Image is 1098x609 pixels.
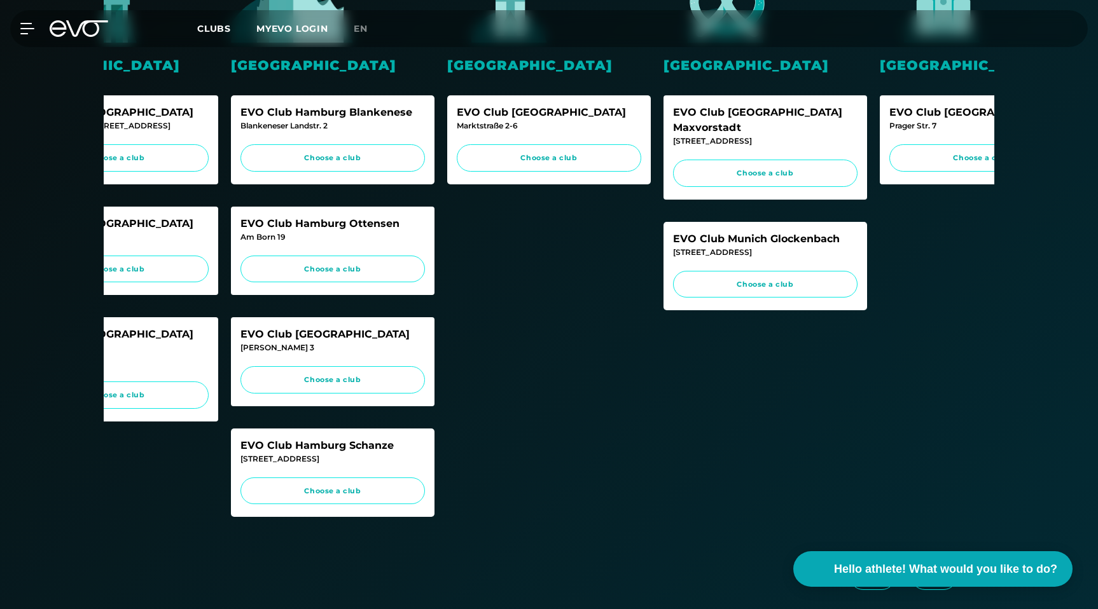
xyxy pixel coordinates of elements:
[889,144,1074,172] a: Choose a club
[24,106,193,118] font: EVO Club [GEOGRAPHIC_DATA]
[304,264,361,273] font: Choose a club
[240,121,328,130] font: Blankeneser Landstr. 2
[240,256,425,283] a: Choose a club
[240,366,425,393] a: Choose a club
[673,160,858,187] a: Choose a club
[737,168,793,177] font: Choose a club
[520,153,577,162] font: Choose a club
[24,144,209,172] a: Choose a club
[673,247,752,257] font: [STREET_ADDRESS]
[953,153,1010,162] font: Choose a club
[304,375,361,384] font: Choose a club
[304,153,361,162] font: Choose a club
[354,23,368,34] font: en
[673,271,858,298] a: Choose a club
[664,57,829,73] font: [GEOGRAPHIC_DATA]
[457,144,641,172] a: Choose a club
[24,381,209,409] a: Choose a club
[793,551,1073,587] button: Hello athlete! What would you like to do?
[354,22,383,36] a: en
[24,217,193,229] font: EVO Club [GEOGRAPHIC_DATA]
[880,57,1045,73] font: [GEOGRAPHIC_DATA]
[457,106,626,118] font: EVO Club [GEOGRAPHIC_DATA]
[240,144,425,172] a: Choose a club
[240,328,410,340] font: EVO Club [GEOGRAPHIC_DATA]
[240,343,314,352] font: [PERSON_NAME] 3
[240,454,319,463] font: [STREET_ADDRESS]
[88,390,144,399] font: Choose a club
[673,136,752,146] font: [STREET_ADDRESS]
[889,121,936,130] font: Prager Str. 7
[88,264,144,273] font: Choose a club
[673,106,842,133] font: EVO Club [GEOGRAPHIC_DATA] Maxvorstadt
[304,486,361,495] font: Choose a club
[197,23,231,34] font: Clubs
[240,439,394,451] font: EVO Club Hamburg Schanze
[737,280,793,289] font: Choose a club
[457,121,518,130] font: Marktstraße 2-6
[88,153,144,162] font: Choose a club
[256,23,328,34] a: MYEVO LOGIN
[240,477,425,505] a: Choose a club
[240,217,400,229] font: EVO Club Hamburg Ottensen
[447,57,613,73] font: [GEOGRAPHIC_DATA]
[240,232,286,242] font: Am Born 19
[24,256,209,283] a: Choose a club
[673,233,840,245] font: EVO Club Munich Glockenbach
[889,106,1059,118] font: EVO Club [GEOGRAPHIC_DATA]
[240,106,412,118] font: EVO Club Hamburg Blankenese
[24,328,193,355] font: EVO Club [GEOGRAPHIC_DATA] Spittelmarkt
[231,57,396,73] font: [GEOGRAPHIC_DATA]
[834,563,1057,575] font: Hello athlete! What would you like to do?
[197,22,256,34] a: Clubs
